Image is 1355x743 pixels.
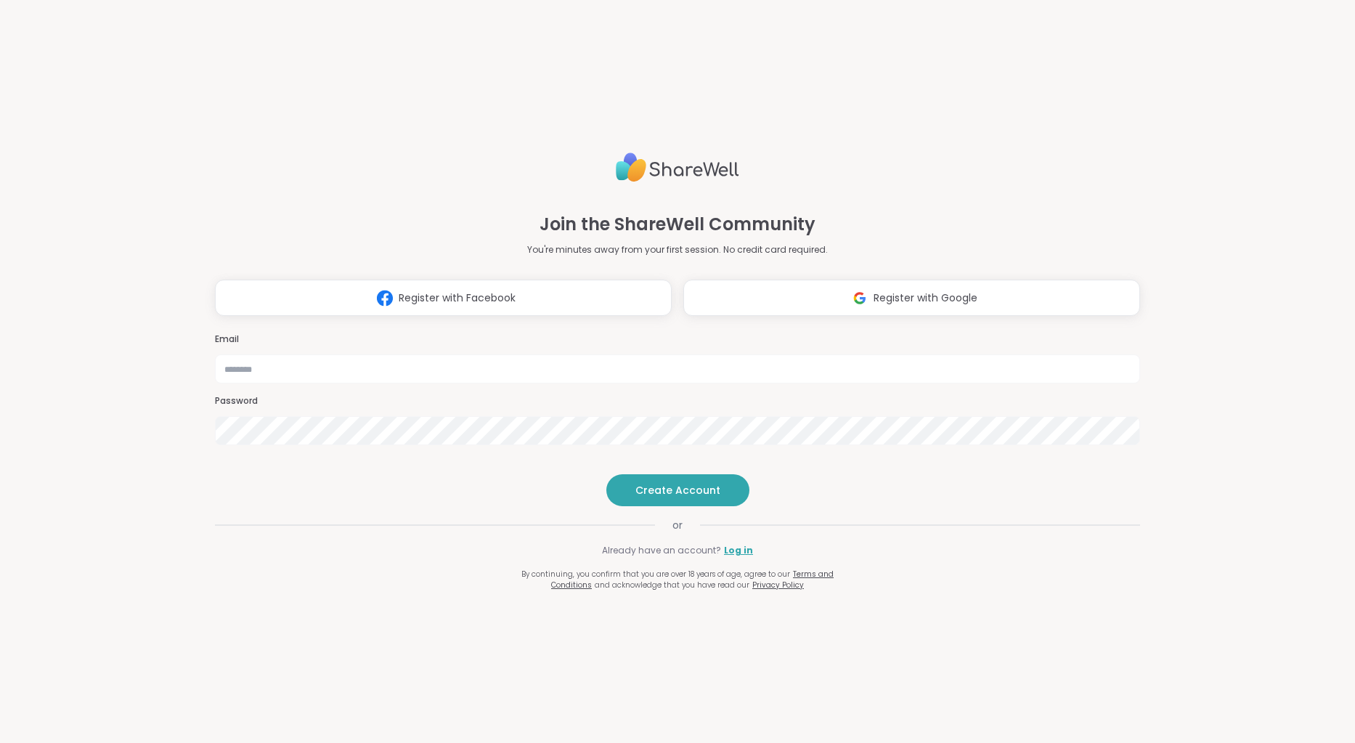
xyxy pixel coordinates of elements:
[551,569,834,590] a: Terms and Conditions
[874,291,977,306] span: Register with Google
[595,580,749,590] span: and acknowledge that you have read our
[215,280,672,316] button: Register with Facebook
[606,474,749,506] button: Create Account
[602,544,721,557] span: Already have an account?
[399,291,516,306] span: Register with Facebook
[683,280,1140,316] button: Register with Google
[724,544,753,557] a: Log in
[371,285,399,312] img: ShareWell Logomark
[752,580,804,590] a: Privacy Policy
[616,147,739,188] img: ShareWell Logo
[527,243,828,256] p: You're minutes away from your first session. No credit card required.
[215,333,1140,346] h3: Email
[521,569,790,580] span: By continuing, you confirm that you are over 18 years of age, agree to our
[540,211,815,237] h1: Join the ShareWell Community
[846,285,874,312] img: ShareWell Logomark
[635,483,720,498] span: Create Account
[655,518,700,532] span: or
[215,395,1140,407] h3: Password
